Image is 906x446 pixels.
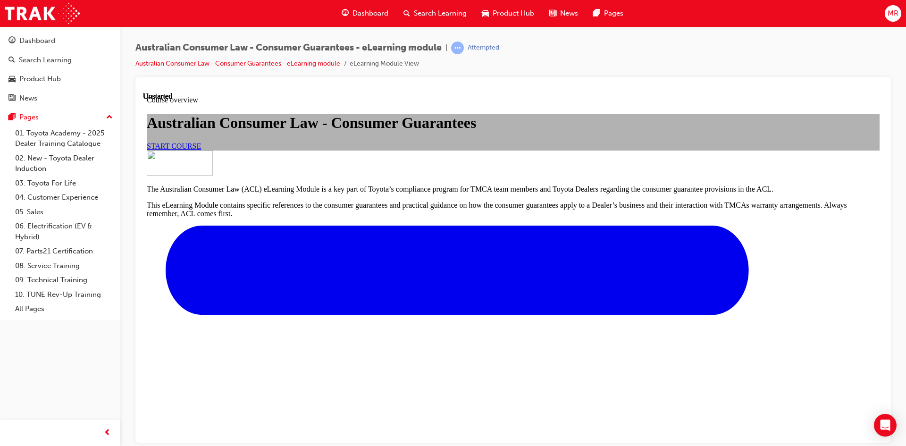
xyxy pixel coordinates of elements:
[874,414,897,437] div: Open Intercom Messenger
[11,126,117,151] a: 01. Toyota Academy - 2025 Dealer Training Catalogue
[4,30,117,109] button: DashboardSearch LearningProduct HubNews
[19,112,39,123] div: Pages
[19,74,61,84] div: Product Hub
[8,113,16,122] span: pages-icon
[135,59,340,67] a: Australian Consumer Law - Consumer Guarantees - eLearning module
[11,219,117,244] a: 06. Electrification (EV & Hybrid)
[104,427,111,439] span: prev-icon
[414,8,467,19] span: Search Learning
[4,90,117,107] a: News
[4,32,117,50] a: Dashboard
[4,50,58,58] a: START COURSE
[593,8,600,19] span: pages-icon
[8,56,15,65] span: search-icon
[474,4,542,23] a: car-iconProduct Hub
[11,287,117,302] a: 10. TUNE Rev-Up Training
[8,75,16,84] span: car-icon
[445,42,447,53] span: |
[106,111,113,124] span: up-icon
[542,4,586,23] a: news-iconNews
[11,205,117,219] a: 05. Sales
[482,8,489,19] span: car-icon
[885,5,901,22] button: MR
[11,190,117,205] a: 04. Customer Experience
[11,273,117,287] a: 09. Technical Training
[11,151,117,176] a: 02. New - Toyota Dealer Induction
[5,3,80,24] img: Trak
[451,42,464,54] span: learningRecordVerb_ATTEMPT-icon
[468,43,499,52] div: Attempted
[11,302,117,316] a: All Pages
[4,51,117,69] a: Search Learning
[342,8,349,19] span: guage-icon
[4,22,737,40] h1: Australian Consumer Law - Consumer Guarantees
[135,42,442,53] span: Australian Consumer Law - Consumer Guarantees - eLearning module
[4,109,737,126] p: This eLearning Module contains specific references to the consumer guarantees and practical guida...
[352,8,388,19] span: Dashboard
[19,93,37,104] div: News
[560,8,578,19] span: News
[4,70,117,88] a: Product Hub
[493,8,534,19] span: Product Hub
[604,8,623,19] span: Pages
[4,93,737,101] p: The Australian Consumer Law (ACL) eLearning Module is a key part of Toyota’s compliance program f...
[4,4,55,12] span: Course overview
[586,4,631,23] a: pages-iconPages
[11,176,117,191] a: 03. Toyota For Life
[549,8,556,19] span: news-icon
[8,37,16,45] span: guage-icon
[888,8,898,19] span: MR
[350,59,419,69] li: eLearning Module View
[4,109,117,126] button: Pages
[334,4,396,23] a: guage-iconDashboard
[19,35,55,46] div: Dashboard
[11,244,117,259] a: 07. Parts21 Certification
[403,8,410,19] span: search-icon
[396,4,474,23] a: search-iconSearch Learning
[19,55,72,66] div: Search Learning
[8,94,16,103] span: news-icon
[11,259,117,273] a: 08. Service Training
